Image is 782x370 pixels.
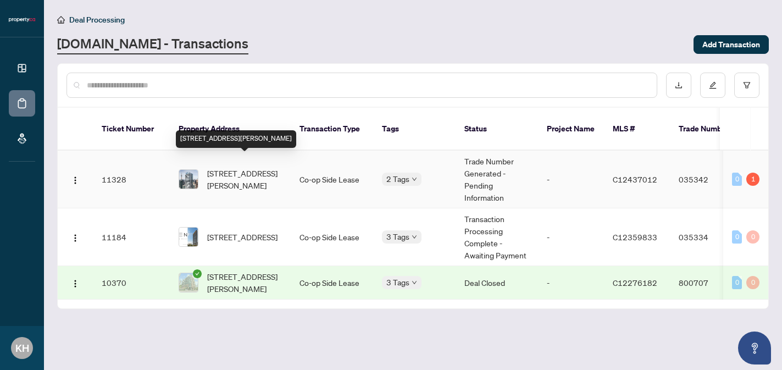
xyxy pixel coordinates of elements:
img: Logo [71,176,80,185]
th: Trade Number [670,108,747,151]
img: Logo [71,234,80,242]
span: check-circle [193,269,202,278]
span: C12359833 [613,232,657,242]
span: down [412,176,417,182]
td: 035342 [670,151,747,208]
button: Add Transaction [694,35,769,54]
span: KH [15,340,29,356]
button: Open asap [738,332,771,365]
td: - [538,151,604,208]
img: thumbnail-img [179,170,198,189]
span: down [412,234,417,240]
td: Co-op Side Lease [291,208,373,266]
td: Co-op Side Lease [291,266,373,300]
div: 1 [746,173,759,186]
div: 0 [732,173,742,186]
span: 2 Tags [386,173,409,185]
a: [DOMAIN_NAME] - Transactions [57,35,248,54]
td: 035334 [670,208,747,266]
span: 3 Tags [386,230,409,243]
span: home [57,16,65,24]
img: Logo [71,279,80,288]
button: edit [700,73,725,98]
div: [STREET_ADDRESS][PERSON_NAME] [176,130,296,148]
img: logo [9,16,35,23]
span: [STREET_ADDRESS][PERSON_NAME] [207,167,282,191]
td: 10370 [93,266,170,300]
div: 0 [746,230,759,244]
span: C12276182 [613,278,657,288]
td: - [538,208,604,266]
span: Deal Processing [69,15,125,25]
div: 0 [746,276,759,289]
img: thumbnail-img [179,273,198,292]
button: download [666,73,691,98]
td: Transaction Processing Complete - Awaiting Payment [456,208,538,266]
button: Logo [66,228,84,246]
th: Project Name [538,108,604,151]
span: filter [743,81,751,89]
button: filter [734,73,759,98]
th: Status [456,108,538,151]
span: [STREET_ADDRESS][PERSON_NAME] [207,270,282,295]
img: thumbnail-img [179,228,198,246]
td: 800707 [670,266,747,300]
span: C12437012 [613,174,657,184]
button: Logo [66,274,84,291]
th: Property Address [170,108,291,151]
span: 3 Tags [386,276,409,289]
th: Tags [373,108,456,151]
td: 11328 [93,151,170,208]
span: download [675,81,683,89]
th: MLS # [604,108,670,151]
td: Co-op Side Lease [291,151,373,208]
th: Ticket Number [93,108,170,151]
span: edit [709,81,717,89]
td: - [538,266,604,300]
th: Transaction Type [291,108,373,151]
td: 11184 [93,208,170,266]
td: Trade Number Generated - Pending Information [456,151,538,208]
div: 0 [732,230,742,244]
div: 0 [732,276,742,289]
span: down [412,280,417,285]
span: [STREET_ADDRESS] [207,231,278,243]
td: Deal Closed [456,266,538,300]
span: Add Transaction [702,36,760,53]
button: Logo [66,170,84,188]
